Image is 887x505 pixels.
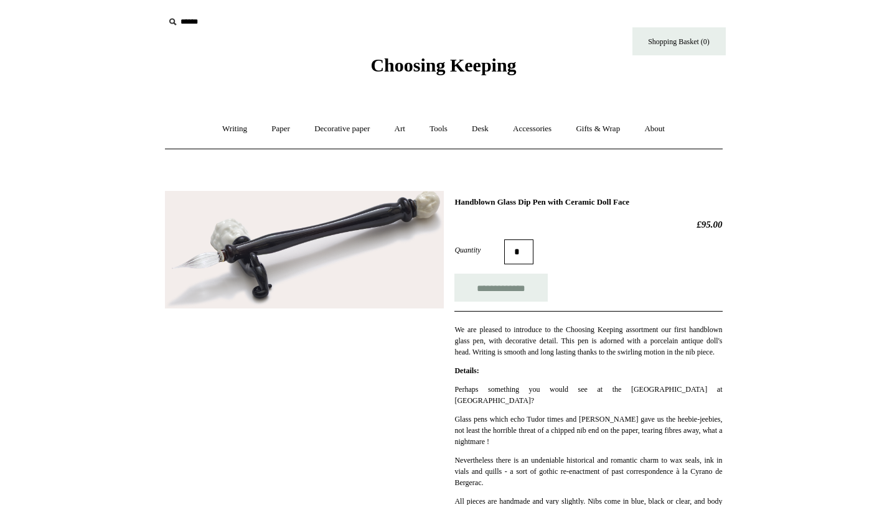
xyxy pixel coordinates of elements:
strong: Details: [454,366,479,375]
p: Nevertheless there is an undeniable historical and romantic charm to wax seals, ink in vials and ... [454,455,722,488]
p: We are pleased to introduce to the Choosing Keeping assortment our first handblown glass pen, wit... [454,324,722,358]
h1: Handblown Glass Dip Pen with Ceramic Doll Face [454,197,722,207]
label: Quantity [454,244,504,256]
a: Art [383,113,416,146]
a: Writing [211,113,258,146]
a: Desk [461,113,500,146]
a: Shopping Basket (0) [632,27,726,55]
a: Gifts & Wrap [565,113,631,146]
p: Perhaps something you would see at the [GEOGRAPHIC_DATA] at [GEOGRAPHIC_DATA]? [454,384,722,406]
h2: £95.00 [454,219,722,230]
span: Choosing Keeping [370,55,516,75]
a: Decorative paper [303,113,381,146]
a: About [633,113,676,146]
p: Glass pens which echo Tudor times and [PERSON_NAME] gave us the heebie-jeebies, not least the hor... [454,414,722,447]
a: Paper [260,113,301,146]
a: Tools [418,113,459,146]
a: Accessories [502,113,563,146]
a: Choosing Keeping [370,65,516,73]
img: Handblown Glass Dip Pen with Ceramic Doll Face [165,191,444,309]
